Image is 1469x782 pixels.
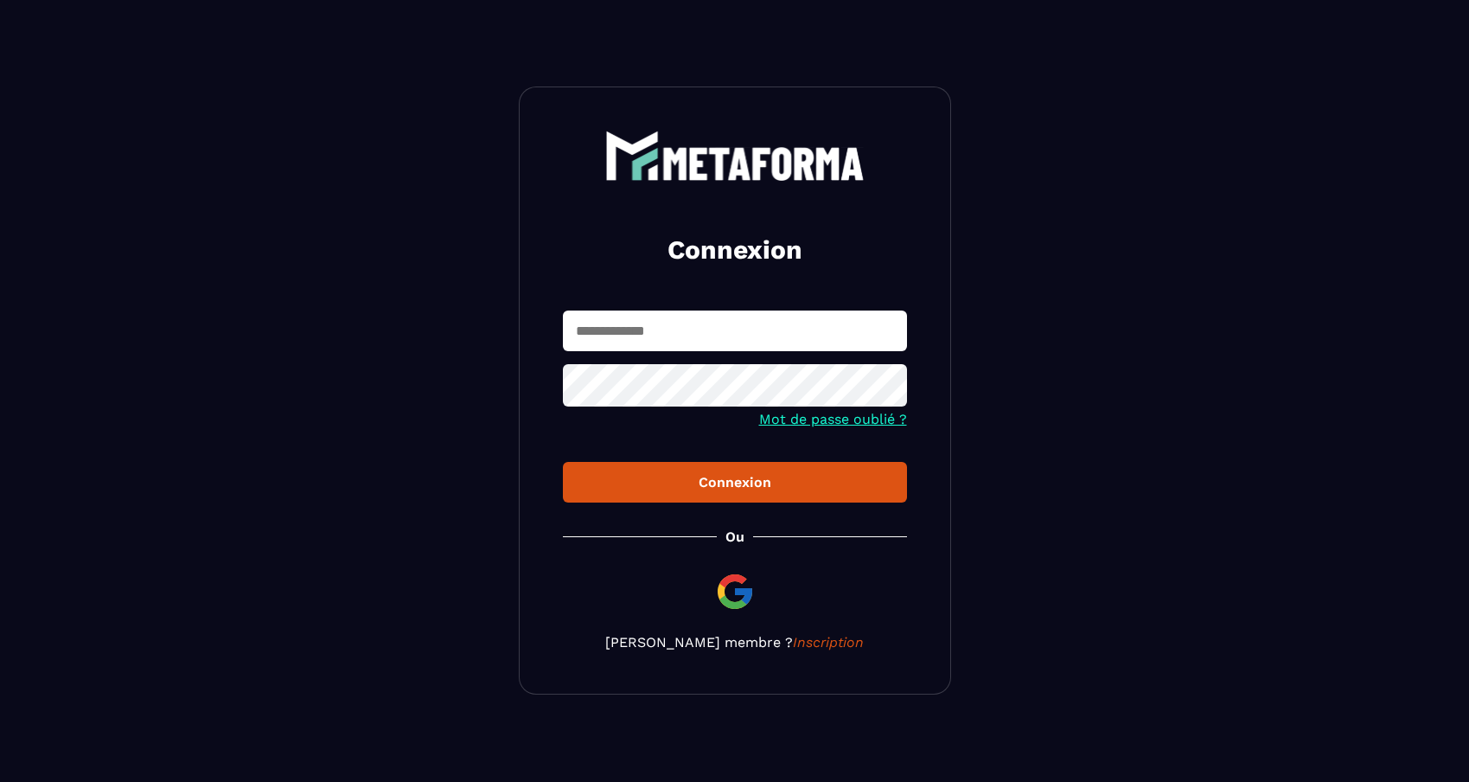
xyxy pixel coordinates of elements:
[563,131,907,181] a: logo
[563,634,907,651] p: [PERSON_NAME] membre ?
[563,462,907,503] button: Connexion
[714,571,756,612] img: google
[584,233,886,267] h2: Connexion
[793,634,864,651] a: Inscription
[577,474,893,490] div: Connexion
[725,529,744,545] p: Ou
[605,131,865,181] img: logo
[759,411,907,427] a: Mot de passe oublié ?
